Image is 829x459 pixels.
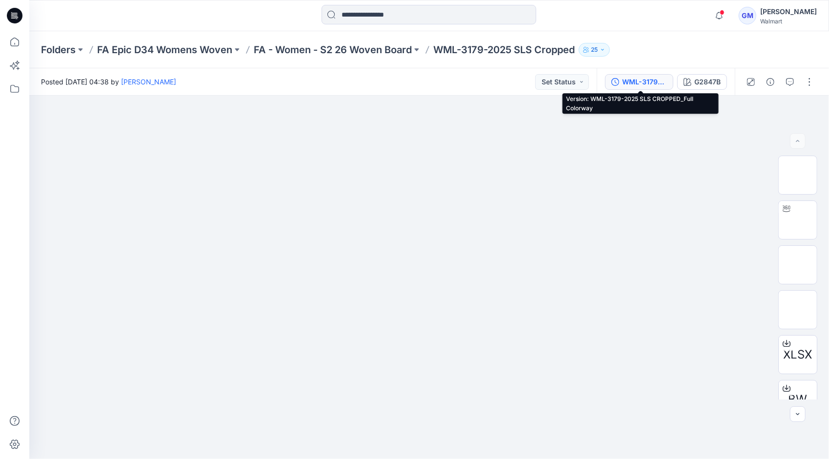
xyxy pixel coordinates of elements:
[41,43,76,57] a: Folders
[97,43,232,57] a: FA Epic D34 Womens Woven
[121,78,176,86] a: [PERSON_NAME]
[677,74,727,90] button: G2847B
[779,299,817,320] img: Back Ghost
[254,43,412,57] a: FA - Women - S2 26 Woven Board
[784,346,812,363] span: XLSX
[433,43,575,57] p: WML-3179-2025 SLS Cropped
[579,43,610,57] button: 25
[789,391,808,408] span: BW
[760,18,817,25] div: Walmart
[779,160,817,190] img: Colorway 3/4 View Ghost
[760,6,817,18] div: [PERSON_NAME]
[41,77,176,87] span: Posted [DATE] 04:38 by
[591,44,598,55] p: 25
[763,74,778,90] button: Details
[622,77,667,87] div: WML-3179-2025 SLS CROPPED_Full Colorway
[739,7,756,24] div: GM
[605,74,673,90] button: WML-3179-2025 SLS CROPPED_Full Colorway
[779,204,817,235] img: 2024 Y 130 TT w Avatar
[694,77,721,87] div: G2847B
[779,255,817,275] img: Front Ghost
